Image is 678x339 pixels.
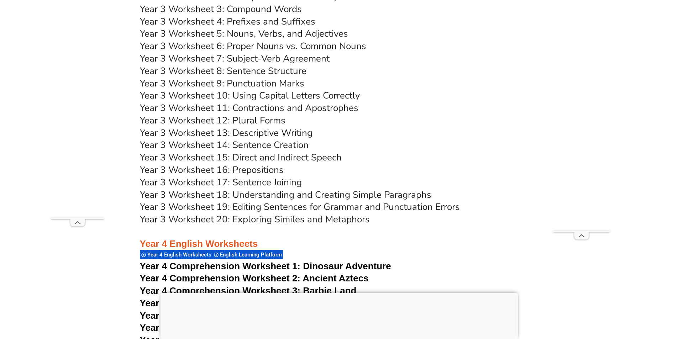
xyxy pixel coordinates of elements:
h3: Year 4 English Worksheets [140,226,538,250]
div: Year 4 English Worksheets [140,250,212,259]
div: English Learning Platform [212,250,283,259]
a: Year 3 Worksheet 15: Direct and Indirect Speech [140,151,342,164]
a: Year 4 Comprehension Worksheet 5: The Woolly Mammoth [140,310,399,321]
span: English Learning Platform [220,251,284,258]
a: Year 3 Worksheet 19: Editing Sentences for Grammar and Punctuation Errors [140,201,460,213]
iframe: Chat Widget [559,259,678,339]
a: Year 3 Worksheet 8: Sentence Structure [140,65,306,77]
a: Year 3 Worksheet 18: Understanding and Creating Simple Paragraphs [140,189,431,201]
a: Year 4 Comprehension Worksheet 6: The Magical Treehouse [140,322,405,333]
a: Year 3 Worksheet 3: Compound Words [140,3,302,15]
a: Year 3 Worksheet 6: Proper Nouns vs. Common Nouns [140,40,366,52]
a: Year 4 Comprehension Worksheet 3: Barbie Land [140,285,357,296]
span: Year 4 Comprehension Worksheet 1: [140,261,301,271]
a: Year 3 Worksheet 17: Sentence Joining [140,176,302,189]
a: Year 3 Worksheet 11: Contractions and Apostrophes [140,102,358,114]
a: Year 4 Comprehension Worksheet 4: Lost in Time [140,298,357,308]
iframe: Advertisement [553,17,610,231]
a: Year 3 Worksheet 9: Punctuation Marks [140,77,304,90]
iframe: Advertisement [160,293,518,337]
a: Year 4 Comprehension Worksheet 1: Dinosaur Adventure [140,261,391,271]
a: Year 3 Worksheet 7: Subject-Verb Agreement [140,52,330,65]
a: Year 3 Worksheet 16: Prepositions [140,164,284,176]
span: Year 4 English Worksheets [147,251,214,258]
a: Year 3 Worksheet 10: Using Capital Letters Correctly [140,89,360,102]
a: Year 3 Worksheet 4: Prefixes and Suffixes [140,15,315,28]
a: Year 4 Comprehension Worksheet 2: Ancient Aztecs [140,273,369,284]
a: Year 3 Worksheet 12: Plural Forms [140,114,285,127]
a: Year 3 Worksheet 5: Nouns, Verbs, and Adjectives [140,27,348,40]
a: Year 3 Worksheet 14: Sentence Creation [140,139,309,151]
a: Year 3 Worksheet 13: Descriptive Writing [140,127,312,139]
span: Dinosaur Adventure [303,261,391,271]
a: Year 3 Worksheet 20: Exploring Similes and Metaphors [140,213,370,226]
iframe: Advertisement [51,17,104,217]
